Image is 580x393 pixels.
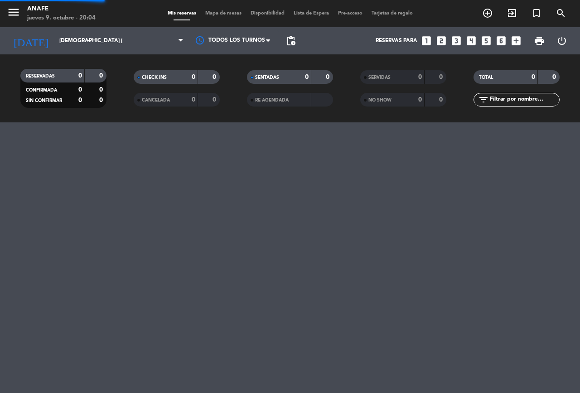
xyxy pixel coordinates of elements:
[99,97,105,103] strong: 0
[142,98,170,102] span: CANCELADA
[482,8,493,19] i: add_circle_outline
[7,5,20,19] i: menu
[532,74,535,80] strong: 0
[556,8,566,19] i: search
[289,11,333,16] span: Lista de Espera
[478,94,489,105] i: filter_list
[213,74,218,80] strong: 0
[142,75,167,80] span: CHECK INS
[7,31,55,51] i: [DATE]
[376,38,417,44] span: Reservas para
[534,35,545,46] span: print
[163,11,201,16] span: Mis reservas
[78,73,82,79] strong: 0
[213,97,218,103] strong: 0
[418,97,422,103] strong: 0
[435,35,447,47] i: looks_two
[192,97,195,103] strong: 0
[255,98,289,102] span: RE AGENDADA
[465,35,477,47] i: looks_4
[439,74,445,80] strong: 0
[246,11,289,16] span: Disponibilidad
[326,74,331,80] strong: 0
[479,75,493,80] span: TOTAL
[26,98,62,103] span: SIN CONFIRMAR
[78,97,82,103] strong: 0
[418,74,422,80] strong: 0
[333,11,367,16] span: Pre-acceso
[7,5,20,22] button: menu
[367,11,417,16] span: Tarjetas de regalo
[201,11,246,16] span: Mapa de mesas
[84,35,95,46] i: arrow_drop_down
[480,35,492,47] i: looks_5
[495,35,507,47] i: looks_6
[78,87,82,93] strong: 0
[285,35,296,46] span: pending_actions
[507,8,517,19] i: exit_to_app
[26,74,55,78] span: RESERVADAS
[551,27,573,54] div: LOG OUT
[368,75,391,80] span: SERVIDAS
[27,5,96,14] div: ANAFE
[531,8,542,19] i: turned_in_not
[368,98,391,102] span: NO SHOW
[255,75,279,80] span: SENTADAS
[99,87,105,93] strong: 0
[489,95,559,105] input: Filtrar por nombre...
[439,97,445,103] strong: 0
[552,74,558,80] strong: 0
[420,35,432,47] i: looks_one
[27,14,96,23] div: jueves 9. octubre - 20:04
[192,74,195,80] strong: 0
[99,73,105,79] strong: 0
[556,35,567,46] i: power_settings_new
[305,74,309,80] strong: 0
[510,35,522,47] i: add_box
[26,88,57,92] span: CONFIRMADA
[450,35,462,47] i: looks_3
